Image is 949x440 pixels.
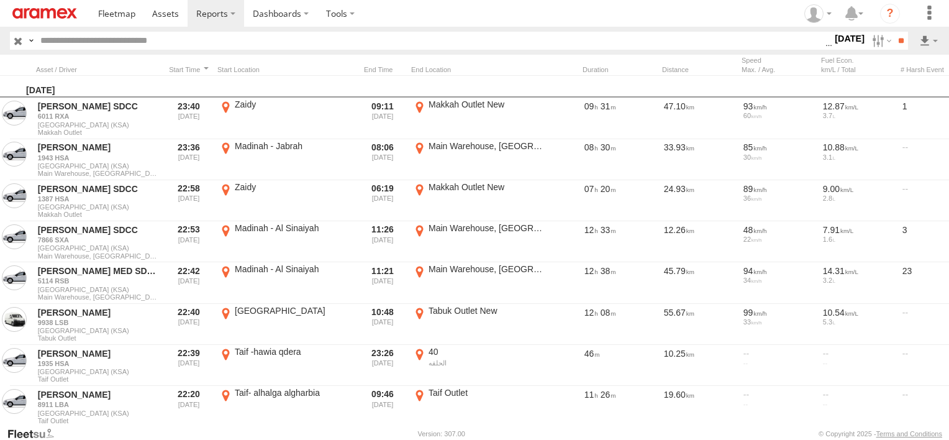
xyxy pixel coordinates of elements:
[584,390,598,400] span: 11
[38,129,158,136] span: Filter Results to this Group
[359,346,406,385] div: Exited after selected date range
[429,140,546,152] div: Main Warehouse, [GEOGRAPHIC_DATA]
[38,400,158,409] a: 8911 LBA
[38,327,158,334] span: [GEOGRAPHIC_DATA] (KSA)
[662,264,737,302] div: 45.79
[38,318,158,327] a: 9938 LSB
[359,65,406,74] div: Click to Sort
[584,308,598,318] span: 12
[217,140,354,179] label: Click to View Event Location
[38,236,158,244] a: 7866 SXA
[601,266,616,276] span: 38
[662,305,737,344] div: 55.67
[743,195,814,202] div: 36
[662,222,737,261] div: 12.26
[411,387,548,426] label: Click to View Event Location
[38,203,158,211] span: [GEOGRAPHIC_DATA] (KSA)
[411,346,548,385] label: Click to View Event Location
[235,99,352,110] div: Zaidy
[165,181,212,220] div: Entered prior to selected date range
[26,32,36,50] label: Search Query
[12,8,77,19] img: aramex-logo.svg
[823,142,894,153] div: 10.88
[38,389,158,400] a: [PERSON_NAME]
[2,183,27,208] a: View Asset in Asset Management
[411,305,548,344] label: Click to View Event Location
[2,101,27,126] a: View Asset in Asset Management
[359,387,406,426] div: Exited after selected date range
[823,195,894,202] div: 2.8
[867,32,894,50] label: Search Filter Options
[2,224,27,249] a: View Asset in Asset Management
[584,142,598,152] span: 08
[165,140,212,179] div: Entered prior to selected date range
[38,252,158,260] span: Filter Results to this Group
[584,266,598,276] span: 12
[38,101,158,112] a: [PERSON_NAME] SDCC
[38,265,158,277] a: [PERSON_NAME] MED SDCC
[429,181,546,193] div: Makkah Outlet New
[38,359,158,368] a: 1935 HSA
[743,318,814,326] div: 33
[662,346,737,385] div: 10.25
[235,140,352,152] div: Madinah - Jabrah
[429,264,546,275] div: Main Warehouse, [GEOGRAPHIC_DATA]
[217,346,354,385] label: Click to View Event Location
[662,140,737,179] div: 33.93
[2,389,27,414] a: View Asset in Asset Management
[38,293,158,301] span: Filter Results to this Group
[38,162,158,170] span: [GEOGRAPHIC_DATA] (KSA)
[165,222,212,261] div: Entered prior to selected date range
[38,375,158,383] span: Filter Results to this Group
[601,390,616,400] span: 26
[823,318,894,326] div: 5.3
[217,222,354,261] label: Click to View Event Location
[429,99,546,110] div: Makkah Outlet New
[832,32,867,45] label: [DATE]
[235,181,352,193] div: Zaidy
[38,195,158,203] a: 1387 HSA
[38,211,158,218] span: Filter Results to this Group
[165,264,212,302] div: Entered prior to selected date range
[7,428,64,440] a: Visit our Website
[411,264,548,302] label: Click to View Event Location
[235,305,352,316] div: [GEOGRAPHIC_DATA]
[38,154,158,162] a: 1943 HSA
[429,387,546,398] div: Taif Outlet
[662,181,737,220] div: 24.93
[2,348,27,373] a: View Asset in Asset Management
[217,99,354,137] label: Click to View Event Location
[823,183,894,195] div: 9.00
[601,225,616,235] span: 33
[823,224,894,236] div: 7.91
[217,181,354,220] label: Click to View Event Location
[38,368,158,375] span: [GEOGRAPHIC_DATA] (KSA)
[743,307,814,318] div: 99
[2,265,27,290] a: View Asset in Asset Management
[662,99,737,137] div: 47.10
[38,334,158,342] span: Filter Results to this Group
[359,305,406,344] div: Exited after selected date range
[165,65,212,74] div: Click to Sort
[429,222,546,234] div: Main Warehouse, [GEOGRAPHIC_DATA]
[601,308,616,318] span: 08
[876,430,942,438] a: Terms and Conditions
[359,181,406,220] div: Exited after selected date range
[819,430,942,438] div: © Copyright 2025 -
[38,410,158,417] span: [GEOGRAPHIC_DATA] (KSA)
[601,101,616,111] span: 31
[429,305,546,316] div: Tabuk Outlet New
[743,142,814,153] div: 85
[38,348,158,359] a: [PERSON_NAME]
[359,140,406,179] div: Exited after selected date range
[38,244,158,252] span: [GEOGRAPHIC_DATA] (KSA)
[823,277,894,284] div: 3.2
[38,170,158,177] span: Filter Results to this Group
[662,387,737,426] div: 19.60
[217,264,354,302] label: Click to View Event Location
[235,387,352,398] div: Taif- alhalga algharbia
[2,307,27,332] a: View Asset in Asset Management
[359,99,406,137] div: Exited after selected date range
[235,346,352,357] div: Taif -hawia qdera
[823,236,894,243] div: 1.6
